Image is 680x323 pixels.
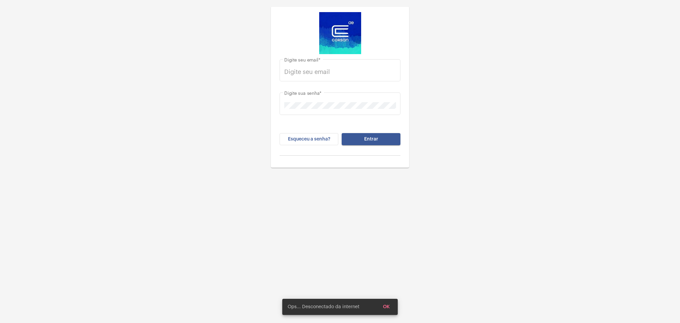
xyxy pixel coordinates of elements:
[364,137,378,142] span: Entrar
[284,69,396,75] input: Digite seu email
[378,301,395,313] button: OK
[319,12,361,54] img: d4669ae0-8c07-2337-4f67-34b0df7f5ae4.jpeg
[383,305,390,309] span: OK
[288,304,359,310] span: Ops... Desconectado da internet
[342,133,400,145] button: Entrar
[280,133,338,145] button: Esqueceu a senha?
[288,137,330,142] span: Esqueceu a senha?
